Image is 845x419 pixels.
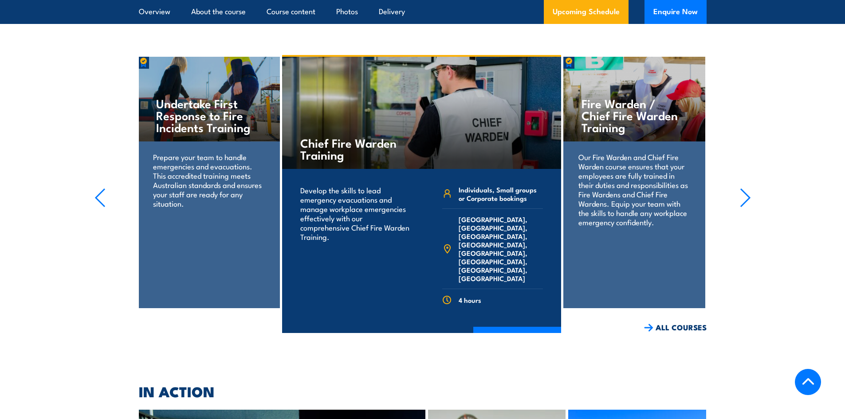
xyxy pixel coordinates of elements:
[139,385,707,397] h2: IN ACTION
[578,152,690,227] p: Our Fire Warden and Chief Fire Warden course ensures that your employees are fully trained in the...
[644,322,707,333] a: ALL COURSES
[582,97,687,133] h4: Fire Warden / Chief Fire Warden Training
[459,296,481,304] span: 4 hours
[473,327,561,350] a: COURSE DETAILS
[300,185,410,241] p: Develop the skills to lead emergency evacuations and manage workplace emergencies effectively wit...
[459,185,543,202] span: Individuals, Small groups or Corporate bookings
[153,152,264,208] p: Prepare your team to handle emergencies and evacuations. This accredited training meets Australia...
[459,215,543,282] span: [GEOGRAPHIC_DATA], [GEOGRAPHIC_DATA], [GEOGRAPHIC_DATA], [GEOGRAPHIC_DATA], [GEOGRAPHIC_DATA], [G...
[156,97,261,133] h4: Undertake First Response to Fire Incidents Training
[300,137,405,161] h4: Chief Fire Warden Training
